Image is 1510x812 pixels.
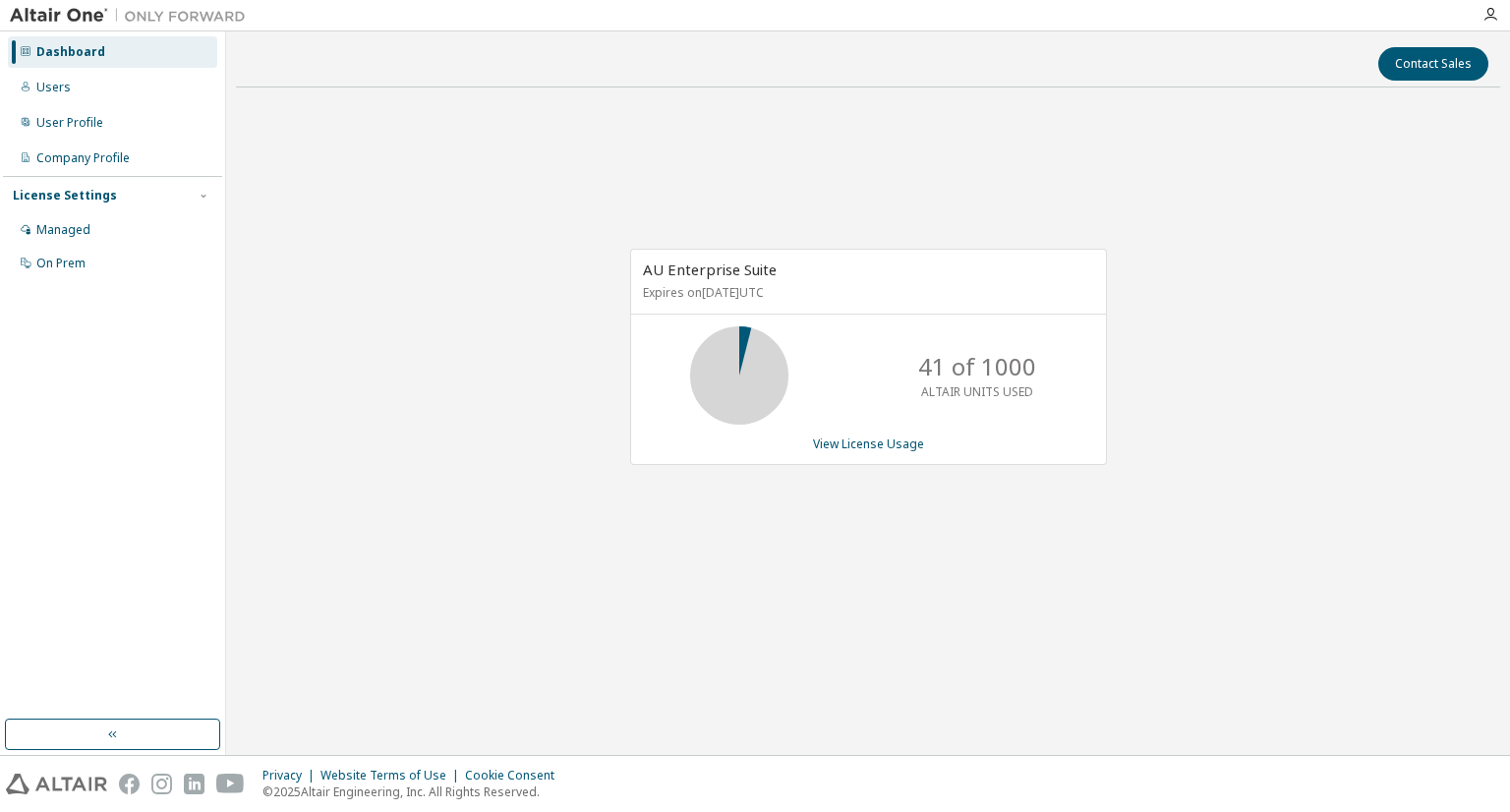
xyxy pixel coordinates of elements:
[36,44,105,60] div: Dashboard
[184,774,204,794] img: linkedin.svg
[36,222,90,238] div: Managed
[10,6,256,26] img: Altair One
[921,383,1033,400] p: ALTAIR UNITS USED
[918,350,1036,383] p: 41 of 1000
[262,783,566,800] p: © 2025 Altair Engineering, Inc. All Rights Reserved.
[119,774,140,794] img: facebook.svg
[151,774,172,794] img: instagram.svg
[1378,47,1488,81] button: Contact Sales
[36,150,130,166] div: Company Profile
[643,284,1089,301] p: Expires on [DATE] UTC
[216,774,245,794] img: youtube.svg
[813,435,924,452] a: View License Usage
[36,256,86,271] div: On Prem
[320,768,465,783] div: Website Terms of Use
[6,774,107,794] img: altair_logo.svg
[465,768,566,783] div: Cookie Consent
[36,115,103,131] div: User Profile
[262,768,320,783] div: Privacy
[13,188,117,203] div: License Settings
[643,260,777,279] span: AU Enterprise Suite
[36,80,71,95] div: Users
